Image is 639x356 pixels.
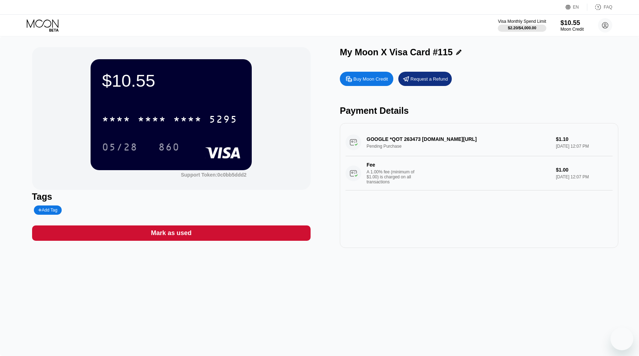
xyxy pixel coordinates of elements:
div: Request a Refund [410,76,448,82]
div: $10.55Moon Credit [561,19,584,32]
div: 860 [158,142,180,154]
div: Mark as used [32,225,311,241]
div: $10.55 [561,19,584,27]
div: $2.20 / $4,000.00 [508,26,536,30]
div: Moon Credit [561,27,584,32]
div: Fee [367,162,416,168]
div: Visa Monthly Spend Limit [498,19,546,24]
div: 860 [153,138,185,156]
div: Request a Refund [398,72,452,86]
div: My Moon X Visa Card #115 [340,47,453,57]
div: EN [566,4,587,11]
div: Visa Monthly Spend Limit$2.20/$4,000.00 [498,19,546,32]
div: FAQ [604,5,612,10]
div: Add Tag [34,205,62,215]
div: $10.55 [102,71,240,91]
div: Support Token: 0c0bb5ddd2 [181,172,246,178]
div: Mark as used [151,229,191,237]
div: Tags [32,192,311,202]
div: FeeA 1.00% fee (minimum of $1.00) is charged on all transactions$1.00[DATE] 12:07 PM [346,156,613,190]
div: FAQ [587,4,612,11]
div: [DATE] 12:07 PM [556,174,613,179]
div: 05/28 [97,138,143,156]
iframe: Кнопка, открывающая окно обмена сообщениями; идет разговор [610,327,633,350]
div: 5295 [209,115,237,126]
div: 05/28 [102,142,138,154]
div: Buy Moon Credit [340,72,393,86]
div: $1.00 [556,167,613,173]
div: Buy Moon Credit [353,76,388,82]
div: Support Token:0c0bb5ddd2 [181,172,246,178]
div: Payment Details [340,106,618,116]
div: EN [573,5,579,10]
div: Add Tag [38,208,57,213]
div: A 1.00% fee (minimum of $1.00) is charged on all transactions [367,169,420,184]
